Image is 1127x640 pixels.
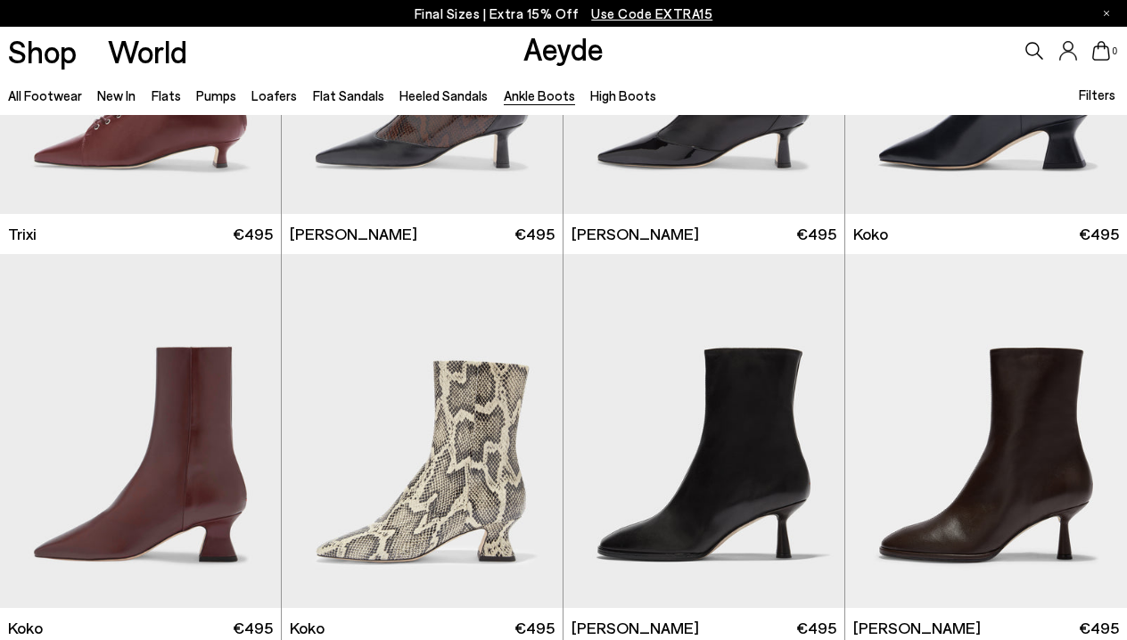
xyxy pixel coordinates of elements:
[1110,46,1119,56] span: 0
[313,87,384,103] a: Flat Sandals
[233,617,273,639] span: €495
[8,223,37,245] span: Trixi
[108,36,187,67] a: World
[415,3,713,25] p: Final Sizes | Extra 15% Off
[8,617,43,639] span: Koko
[845,254,1127,607] img: Dorothy Soft Sock Boots
[282,214,563,254] a: [PERSON_NAME] €495
[251,87,297,103] a: Loafers
[1079,86,1115,103] span: Filters
[282,254,563,607] img: Koko Regal Heel Boots
[591,5,712,21] span: Navigate to /collections/ss25-final-sizes
[563,214,844,254] a: [PERSON_NAME] €495
[8,87,82,103] a: All Footwear
[523,29,604,67] a: Aeyde
[290,223,417,245] span: [PERSON_NAME]
[590,87,656,103] a: High Boots
[1079,223,1119,245] span: €495
[1092,41,1110,61] a: 0
[514,617,555,639] span: €495
[97,87,136,103] a: New In
[196,87,236,103] a: Pumps
[8,36,77,67] a: Shop
[504,87,575,103] a: Ankle Boots
[853,223,888,245] span: Koko
[796,223,836,245] span: €495
[290,617,325,639] span: Koko
[572,617,699,639] span: [PERSON_NAME]
[1079,617,1119,639] span: €495
[563,254,844,607] img: Dorothy Soft Sock Boots
[572,223,699,245] span: [PERSON_NAME]
[845,214,1127,254] a: Koko €495
[152,87,181,103] a: Flats
[233,223,273,245] span: €495
[514,223,555,245] span: €495
[399,87,488,103] a: Heeled Sandals
[796,617,836,639] span: €495
[853,617,981,639] span: [PERSON_NAME]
